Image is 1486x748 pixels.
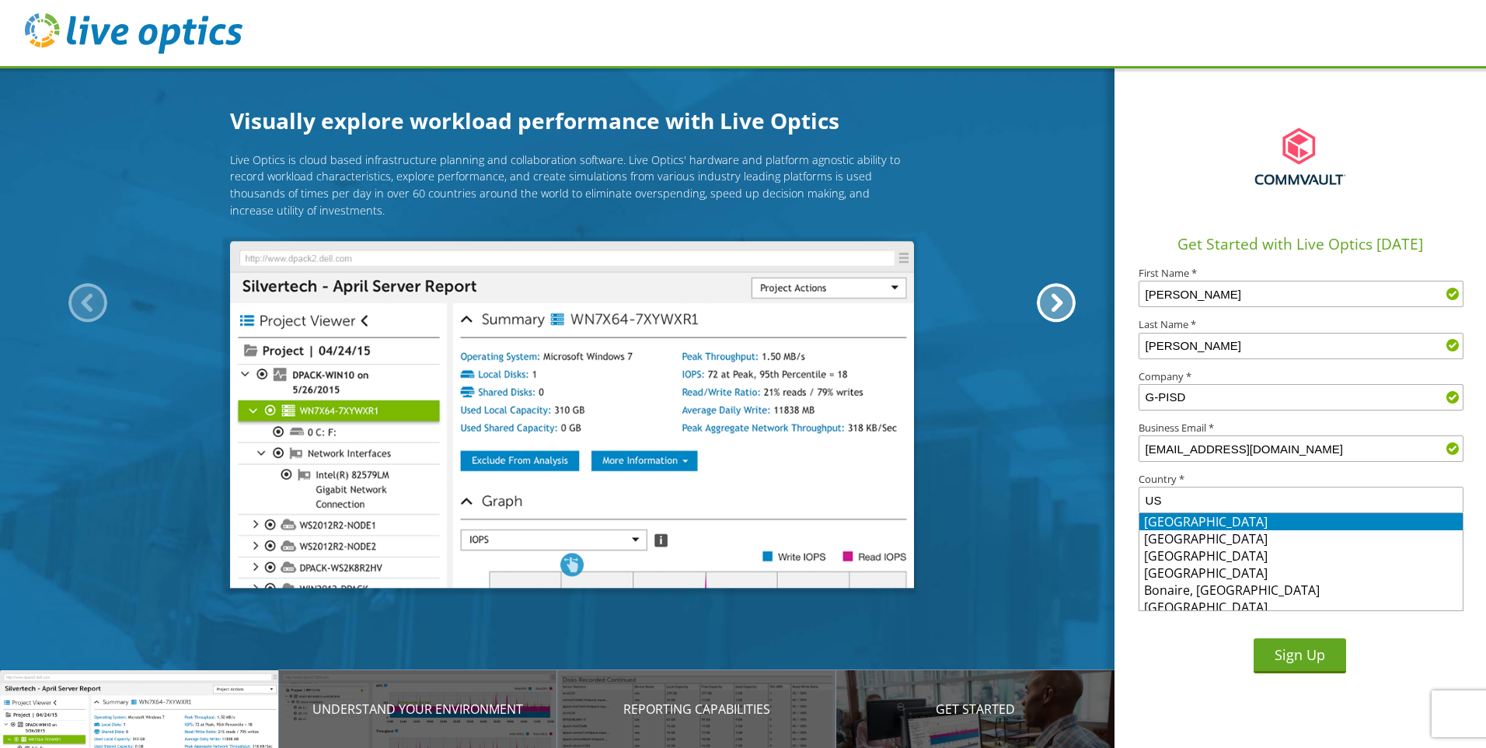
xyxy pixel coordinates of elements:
li: [GEOGRAPHIC_DATA] [1139,513,1463,530]
h1: Visually explore workload performance with Live Optics [230,104,914,137]
label: Country * [1139,474,1462,484]
label: First Name * [1139,268,1462,278]
label: Company * [1139,372,1462,382]
h1: Get Started with Live Optics [DATE] [1121,233,1480,256]
img: live_optics_svg.svg [25,13,242,54]
p: Live Optics is cloud based infrastructure planning and collaboration software. Live Optics' hardw... [230,152,914,218]
li: Bonaire, [GEOGRAPHIC_DATA] [1139,582,1463,599]
li: [GEOGRAPHIC_DATA] [1139,547,1463,564]
li: [GEOGRAPHIC_DATA] [1139,530,1463,547]
img: h+aj1qipDiUuwAAAABJRU5ErkJggg== [1223,82,1378,231]
p: Understand your environment [279,700,558,718]
button: Sign Up [1254,638,1346,673]
label: Business Email * [1139,423,1462,433]
li: [GEOGRAPHIC_DATA] [1139,599,1463,616]
img: Introducing Live Optics [230,241,914,588]
p: Get Started [836,700,1115,718]
label: Last Name * [1139,320,1462,330]
p: Reporting Capabilities [557,700,836,718]
li: [GEOGRAPHIC_DATA] [1139,564,1463,582]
